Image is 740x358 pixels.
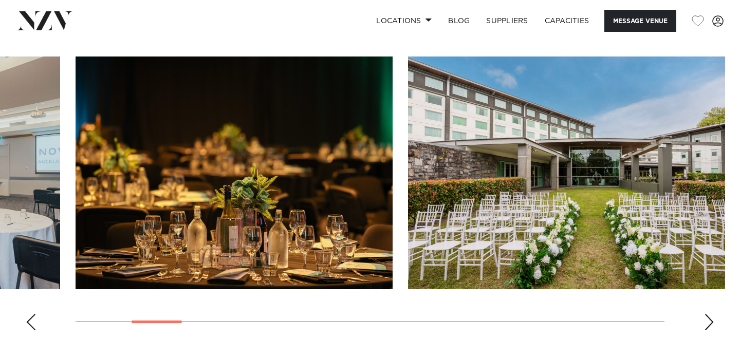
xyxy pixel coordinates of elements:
[368,10,440,32] a: Locations
[604,10,676,32] button: Message Venue
[478,10,536,32] a: SUPPLIERS
[536,10,598,32] a: Capacities
[408,56,725,289] swiper-slide: 4 / 21
[16,11,72,30] img: nzv-logo.png
[76,56,393,289] swiper-slide: 3 / 21
[440,10,478,32] a: BLOG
